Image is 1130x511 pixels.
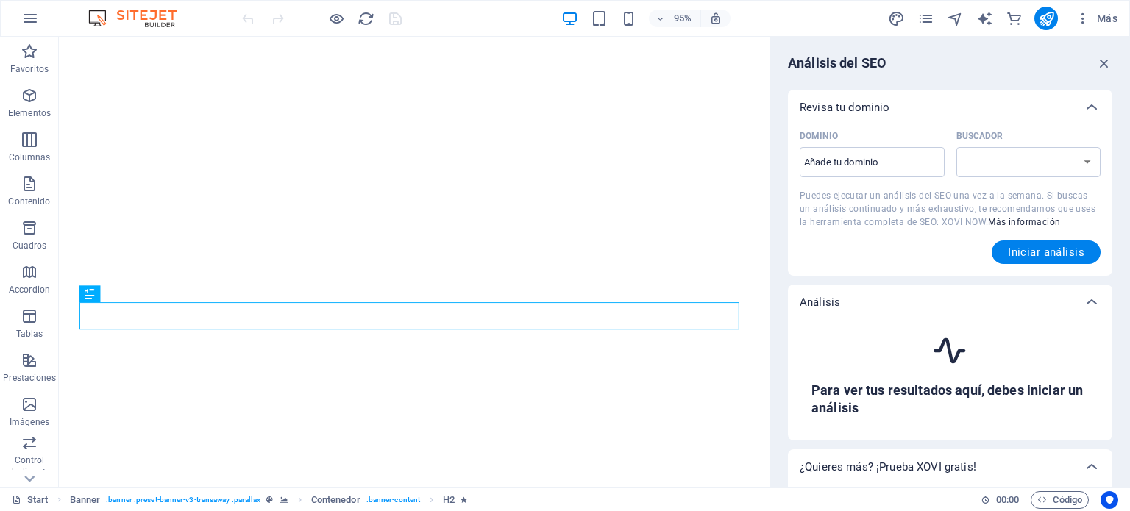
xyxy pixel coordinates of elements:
[996,491,1019,509] span: 00 00
[1006,10,1023,27] i: Comercio
[788,125,1112,276] div: Revisa tu dominio
[70,491,468,509] nav: breadcrumb
[888,10,905,27] i: Diseño (Ctrl+Alt+Y)
[947,10,964,27] i: Navegador
[366,491,420,509] span: . banner-content
[327,10,345,27] button: Haz clic para salir del modo de previsualización y seguir editando
[956,130,1003,142] p: Selecciona el buscador correspondiente a tu región.
[788,90,1112,125] div: Revisa tu dominio
[887,10,905,27] button: design
[1037,491,1082,509] span: Código
[800,460,976,474] p: ¿Quieres más? ¡Prueba XOVI gratis!
[1005,10,1023,27] button: commerce
[709,12,722,25] i: Al redimensionar, ajustar el nivel de zoom automáticamente para ajustarse al dispositivo elegido.
[85,10,195,27] img: Editor Logo
[280,496,288,504] i: Este elemento contiene un fondo
[3,372,55,384] p: Prestaciones
[917,10,934,27] button: pages
[266,496,273,504] i: Este elemento es un preajuste personalizable
[1008,246,1084,258] span: Iniciar análisis
[800,130,838,142] p: Dominio
[10,416,49,428] p: Imágenes
[106,491,260,509] span: . banner .preset-banner-v3-transaway .parallax
[12,491,49,509] a: Haz clic para cancelar la selección y doble clic para abrir páginas
[976,10,993,27] button: text_generator
[1034,7,1058,30] button: publish
[1038,10,1055,27] i: Publicar
[788,285,1112,320] div: Análisis
[649,10,701,27] button: 95%
[461,496,467,504] i: El elemento contiene una animación
[788,54,886,72] h6: Análisis del SEO
[800,100,889,115] p: Revisa tu dominio
[1006,494,1009,505] span: :
[788,320,1112,440] div: Revisa tu dominio
[10,63,49,75] p: Favoritos
[811,382,1089,417] h6: Para ver tus resultados aquí, debes iniciar un análisis
[16,328,43,340] p: Tablas
[917,10,934,27] i: Páginas (Ctrl+Alt+S)
[443,491,455,509] span: Haz clic para seleccionar y doble clic para editar
[956,147,1101,177] select: Buscador
[8,107,51,119] p: Elementos
[9,284,50,296] p: Accordion
[9,151,51,163] p: Columnas
[1070,7,1123,30] button: Más
[1031,491,1089,509] button: Código
[1076,11,1117,26] span: Más
[8,196,50,207] p: Contenido
[800,151,945,174] input: Dominio
[946,10,964,27] button: navigator
[992,240,1101,264] button: Iniciar análisis
[70,491,101,509] span: Haz clic para seleccionar y doble clic para editar
[357,10,374,27] button: reload
[800,190,1095,227] span: Puedes ejecutar un análisis del SEO una vez a la semana. Si buscas un análisis continuado y más e...
[671,10,694,27] h6: 95%
[358,10,374,27] i: Volver a cargar página
[13,240,47,251] p: Cuadros
[311,491,360,509] span: Haz clic para seleccionar y doble clic para editar
[1101,491,1118,509] button: Usercentrics
[788,449,1112,485] div: ¿Quieres más? ¡Prueba XOVI gratis!
[981,491,1020,509] h6: Tiempo de la sesión
[976,10,993,27] i: AI Writer
[800,295,840,310] p: Análisis
[988,217,1060,227] a: Más información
